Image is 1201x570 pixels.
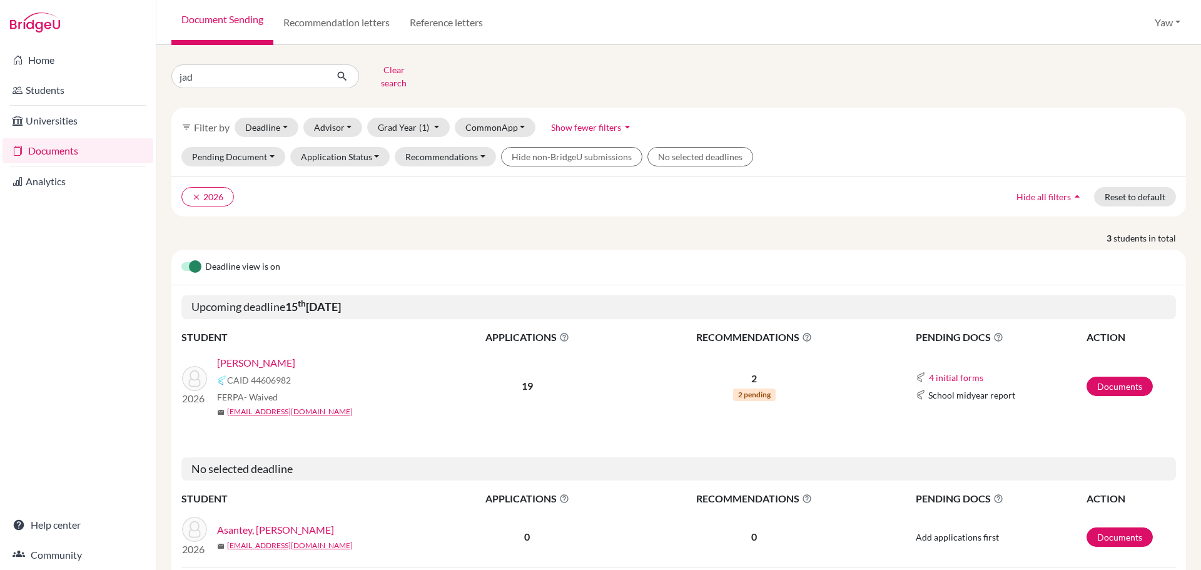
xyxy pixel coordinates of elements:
[192,193,201,201] i: clear
[1087,527,1153,547] a: Documents
[182,517,207,542] img: Asantey, Gedaliah Jadon
[733,389,776,401] span: 2 pending
[1107,232,1113,245] strong: 3
[10,13,60,33] img: Bridge-U
[621,121,634,133] i: arrow_drop_down
[227,406,353,417] a: [EMAIL_ADDRESS][DOMAIN_NAME]
[359,60,428,93] button: Clear search
[303,118,363,137] button: Advisor
[217,390,278,404] span: FERPA
[916,532,999,542] span: Add applications first
[1087,377,1153,396] a: Documents
[455,118,536,137] button: CommonApp
[181,122,191,132] i: filter_list
[928,370,984,385] button: 4 initial forms
[217,542,225,550] span: mail
[551,122,621,133] span: Show fewer filters
[647,147,753,166] button: No selected deadlines
[3,138,153,163] a: Documents
[419,122,429,133] span: (1)
[3,512,153,537] a: Help center
[181,187,234,206] button: clear2026
[182,391,207,406] p: 2026
[524,531,530,542] b: 0
[1086,491,1176,507] th: ACTION
[367,118,450,137] button: Grad Year(1)
[3,542,153,567] a: Community
[624,330,885,345] span: RECOMMENDATIONS
[3,169,153,194] a: Analytics
[432,330,622,345] span: APPLICATIONS
[217,355,295,370] a: [PERSON_NAME]
[181,457,1176,481] h5: No selected deadline
[1006,187,1094,206] button: Hide all filtersarrow_drop_up
[217,375,227,385] img: Common App logo
[181,147,285,166] button: Pending Document
[290,147,390,166] button: Application Status
[227,374,291,387] span: CAID 44606982
[182,542,207,557] p: 2026
[624,491,885,506] span: RECOMMENDATIONS
[624,371,885,386] p: 2
[395,147,496,166] button: Recommendations
[285,300,341,313] b: 15 [DATE]
[182,366,207,391] img: JEBEILE ASANTE, JAD
[171,64,327,88] input: Find student by name...
[540,118,644,137] button: Show fewer filtersarrow_drop_down
[3,78,153,103] a: Students
[181,329,432,345] th: STUDENT
[1094,187,1176,206] button: Reset to default
[194,121,230,133] span: Filter by
[235,118,298,137] button: Deadline
[181,295,1176,319] h5: Upcoming deadline
[1071,190,1083,203] i: arrow_drop_up
[1149,11,1186,34] button: Yaw
[205,260,280,275] span: Deadline view is on
[298,298,306,308] sup: th
[227,540,353,551] a: [EMAIL_ADDRESS][DOMAIN_NAME]
[432,491,622,506] span: APPLICATIONS
[522,380,533,392] b: 19
[1086,329,1176,345] th: ACTION
[916,491,1085,506] span: PENDING DOCS
[928,389,1015,402] span: School midyear report
[217,409,225,416] span: mail
[624,529,885,544] p: 0
[3,108,153,133] a: Universities
[3,48,153,73] a: Home
[916,390,926,400] img: Common App logo
[1016,191,1071,202] span: Hide all filters
[244,392,278,402] span: - Waived
[181,491,432,507] th: STUDENT
[501,147,642,166] button: Hide non-BridgeU submissions
[217,522,334,537] a: Asantey, [PERSON_NAME]
[916,372,926,382] img: Common App logo
[916,330,1085,345] span: PENDING DOCS
[1113,232,1186,245] span: students in total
